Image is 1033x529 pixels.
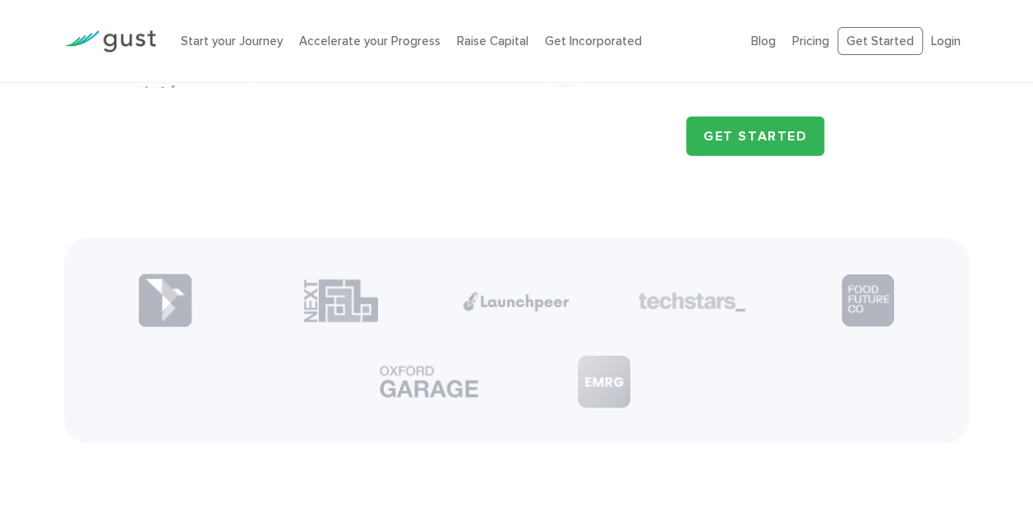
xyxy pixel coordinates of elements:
[792,34,829,48] a: Pricing
[299,34,440,48] a: Accelerate your Progress
[639,292,745,312] img: Partner
[376,361,482,402] img: Partner
[578,356,630,408] img: Partner
[751,34,776,48] a: Blog
[837,27,923,56] a: Get Started
[931,34,961,48] a: Login
[304,278,378,324] img: Partner
[686,117,825,156] a: Get Started
[463,292,570,312] img: Partner
[842,274,894,327] img: Partner
[64,30,156,53] img: Gust Logo
[545,34,642,48] a: Get Incorporated
[181,34,283,48] a: Start your Journey
[138,274,192,328] img: Partner
[457,34,528,48] a: Raise Capital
